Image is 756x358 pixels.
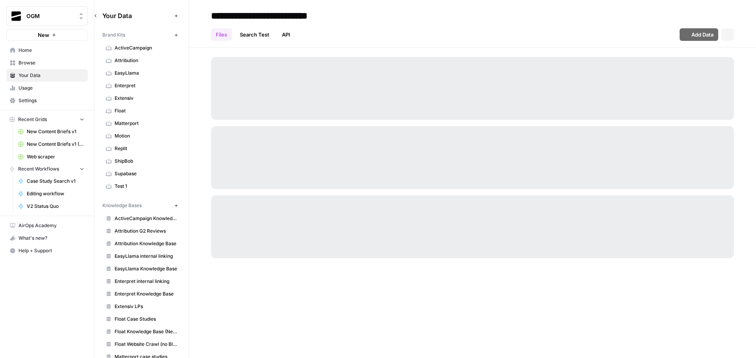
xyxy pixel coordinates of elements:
span: Supabase [115,170,177,177]
button: Help + Support [6,244,88,257]
span: EasyLlama [115,70,177,77]
a: EasyLlama internal linking [102,250,181,263]
a: New Content Briefs v1 [15,125,88,138]
a: Enterpret [102,79,181,92]
span: Recent Grids [18,116,47,123]
span: Enterpret [115,82,177,89]
button: Recent Grids [6,114,88,125]
span: Knowledge Bases [102,202,142,209]
span: Extensiv LPs [115,303,177,310]
span: Float Knowledge Base (New) [115,328,177,335]
span: Settings [19,97,84,104]
span: Home [19,47,84,54]
span: Usage [19,84,84,92]
span: Editing workflow [27,190,84,197]
span: Float Website Crawl (no Blog) [115,341,177,348]
a: EasyLlama Knowledge Base [102,263,181,275]
a: Enterpret Knowledge Base [102,288,181,300]
a: Float Case Studies [102,313,181,325]
span: Recent Workflows [18,165,59,173]
span: Float [115,107,177,114]
a: Replit [102,142,181,155]
a: ShipBob [102,155,181,167]
span: Enterpret internal linking [115,278,177,285]
a: ActiveCampaign Knowledge Base [102,212,181,225]
a: Usage [6,82,88,94]
span: Replit [115,145,177,152]
a: Float Knowledge Base (New) [102,325,181,338]
a: Case Study Search v1 [15,175,88,187]
span: Brand Kits [102,31,125,39]
a: Settings [6,94,88,107]
a: Float Website Crawl (no Blog) [102,338,181,351]
span: EasyLlama internal linking [115,253,177,260]
span: Browse [19,59,84,66]
button: What's new? [6,232,88,244]
a: Float [102,105,181,117]
span: ActiveCampaign Knowledge Base [115,215,177,222]
a: EasyLlama [102,67,181,79]
a: Browse [6,57,88,69]
a: Attribution [102,54,181,67]
span: ShipBob [115,158,177,165]
span: New Content Briefs v1 [27,128,84,135]
span: EasyLlama Knowledge Base [115,265,177,272]
a: Search Test [235,28,274,41]
button: Add Data [680,28,718,41]
a: Files [211,28,232,41]
span: Extensiv [115,95,177,102]
a: Attribution G2 Reviews [102,225,181,237]
a: Editing workflow [15,187,88,200]
a: Extensiv LPs [102,300,181,313]
div: What's new? [7,232,87,244]
span: V2 Status Quo [27,203,84,210]
a: Your Data [6,69,88,82]
span: AirOps Academy [19,222,84,229]
a: ActiveCampaign [102,42,181,54]
button: Workspace: OGM [6,6,88,26]
a: Motion [102,130,181,142]
a: Extensiv [102,92,181,105]
img: OGM Logo [9,9,23,23]
a: API [277,28,295,41]
span: Test 1 [115,183,177,190]
span: Web scraper [27,153,84,160]
a: Home [6,44,88,57]
a: Matterport [102,117,181,130]
button: New [6,29,88,41]
span: Add Data [691,31,713,39]
span: Attribution Knowledge Base [115,240,177,247]
span: Motion [115,132,177,140]
a: Attribution Knowledge Base [102,237,181,250]
button: Recent Workflows [6,163,88,175]
a: V2 Status Quo [15,200,88,213]
span: Matterport [115,120,177,127]
span: Attribution [115,57,177,64]
span: New [38,31,49,39]
a: Test 1 [102,180,181,193]
a: Enterpret internal linking [102,275,181,288]
a: New Content Briefs v1 (DUPLICATED FOR NEW CLIENTS) [15,138,88,151]
span: New Content Briefs v1 (DUPLICATED FOR NEW CLIENTS) [27,141,84,148]
span: OGM [26,12,74,20]
span: Attribution G2 Reviews [115,228,177,235]
span: Enterpret Knowledge Base [115,290,177,297]
span: ActiveCampaign [115,44,177,51]
span: Help + Support [19,247,84,254]
a: Supabase [102,167,181,180]
a: AirOps Academy [6,219,88,232]
span: Float Case Studies [115,316,177,323]
span: Your Data [19,72,84,79]
span: Your Data [102,11,171,20]
a: Web scraper [15,151,88,163]
span: Case Study Search v1 [27,178,84,185]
